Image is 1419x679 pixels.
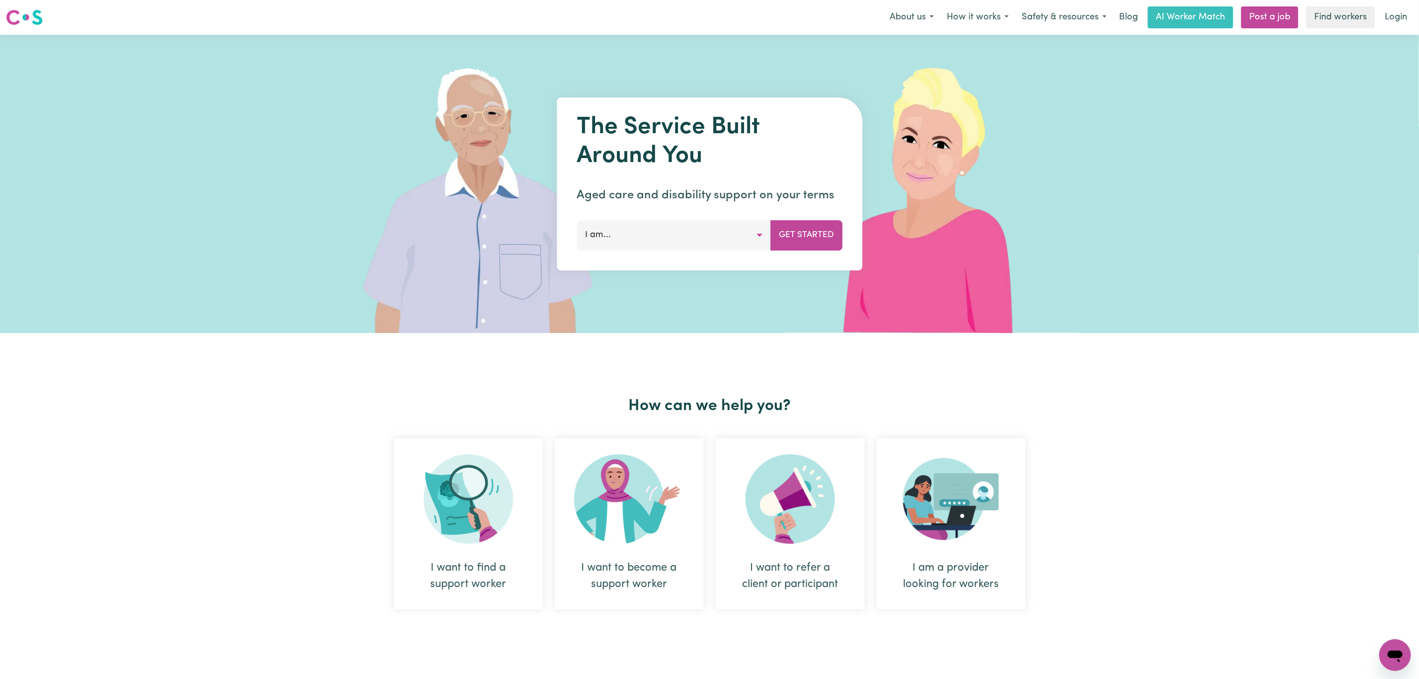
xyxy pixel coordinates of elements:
[388,397,1032,416] h2: How can we help you?
[903,454,999,544] img: Provider
[877,438,1026,609] div: I am a provider looking for workers
[418,560,519,593] div: I want to find a support worker
[577,186,842,204] p: Aged care and disability support on your terms
[740,560,841,593] div: I want to refer a client or participant
[1306,6,1375,28] a: Find workers
[716,438,865,609] div: I want to refer a client or participant
[6,8,43,26] img: Careseekers logo
[424,454,513,544] img: Search
[1379,6,1413,28] a: Login
[579,560,680,593] div: I want to become a support worker
[1113,6,1144,28] a: Blog
[6,6,43,29] a: Careseekers logo
[1241,6,1298,28] a: Post a job
[770,220,842,250] button: Get Started
[1379,639,1411,671] iframe: Button to launch messaging window, conversation in progress
[394,438,543,609] div: I want to find a support worker
[746,454,835,544] img: Refer
[555,438,704,609] div: I want to become a support worker
[1015,7,1113,28] button: Safety & resources
[883,7,940,28] button: About us
[574,454,684,544] img: Become Worker
[577,113,842,170] h1: The Service Built Around You
[577,220,771,250] button: I am...
[940,7,1015,28] button: How it works
[900,560,1002,593] div: I am a provider looking for workers
[1148,6,1233,28] a: AI Worker Match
